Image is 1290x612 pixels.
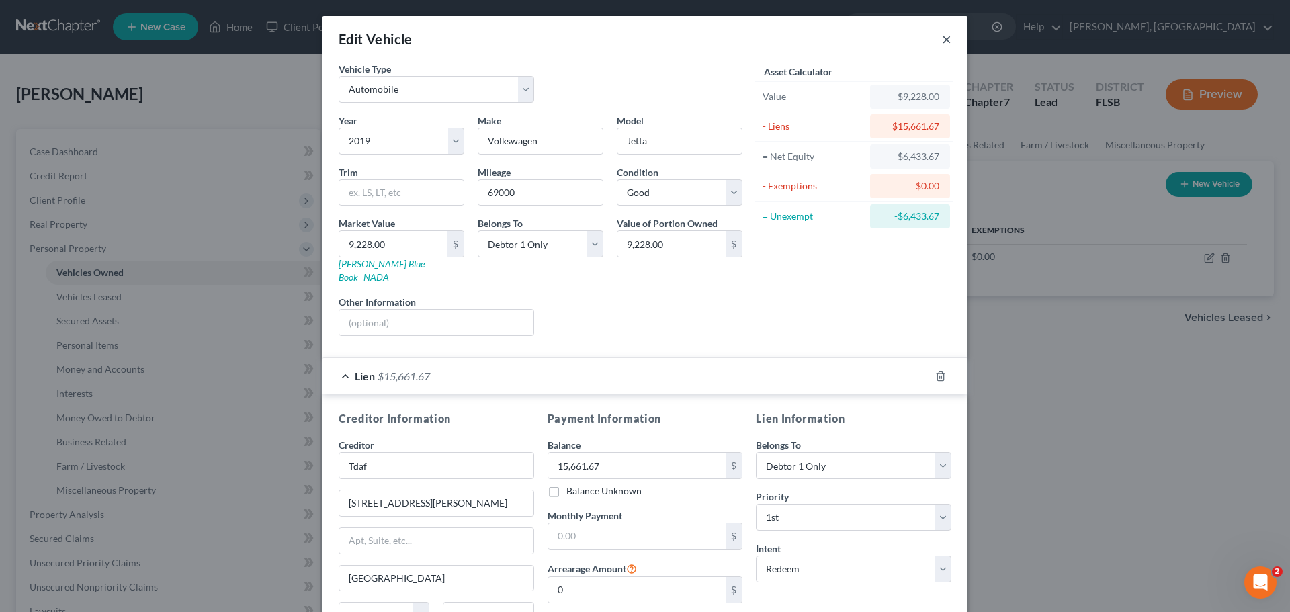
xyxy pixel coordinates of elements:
div: $ [726,577,742,603]
input: Enter address... [339,490,533,516]
button: × [942,31,951,47]
label: Condition [617,165,658,179]
span: Belongs To [756,439,801,451]
input: Enter city... [339,566,533,591]
label: Market Value [339,216,395,230]
div: $ [726,231,742,257]
input: ex. LS, LT, etc [339,180,464,206]
div: $ [447,231,464,257]
div: $9,228.00 [881,90,939,103]
label: Trim [339,165,358,179]
div: $ [726,453,742,478]
div: - Exemptions [763,179,864,193]
div: $0.00 [881,179,939,193]
span: Creditor [339,439,374,451]
label: Arrearage Amount [548,560,637,576]
span: $15,661.67 [378,369,430,382]
input: -- [478,180,603,206]
label: Other Information [339,295,416,309]
label: Value of Portion Owned [617,216,718,230]
label: Intent [756,541,781,556]
span: Make [478,115,501,126]
iframe: Intercom live chat [1244,566,1277,599]
input: ex. Nissan [478,128,603,154]
div: $ [726,523,742,549]
label: Year [339,114,357,128]
input: Apt, Suite, etc... [339,528,533,554]
input: 0.00 [339,231,447,257]
label: Monthly Payment [548,509,622,523]
input: (optional) [339,310,533,335]
h5: Lien Information [756,410,951,427]
h5: Payment Information [548,410,743,427]
label: Asset Calculator [764,64,832,79]
div: -$6,433.67 [881,210,939,223]
span: 2 [1272,566,1283,577]
input: 0.00 [548,577,726,603]
h5: Creditor Information [339,410,534,427]
span: Priority [756,491,789,502]
span: Lien [355,369,375,382]
div: Edit Vehicle [339,30,413,48]
a: NADA [363,271,389,283]
div: = Net Equity [763,150,864,163]
div: Value [763,90,864,103]
input: 0.00 [548,523,726,549]
input: 0.00 [548,453,726,478]
span: Belongs To [478,218,523,229]
input: 0.00 [617,231,726,257]
label: Model [617,114,644,128]
label: Vehicle Type [339,62,391,76]
div: - Liens [763,120,864,133]
input: ex. Altima [617,128,742,154]
a: [PERSON_NAME] Blue Book [339,258,425,283]
label: Balance [548,438,580,452]
div: $15,661.67 [881,120,939,133]
label: Balance Unknown [566,484,642,498]
input: Search creditor by name... [339,452,534,479]
div: = Unexempt [763,210,864,223]
div: -$6,433.67 [881,150,939,163]
label: Mileage [478,165,511,179]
